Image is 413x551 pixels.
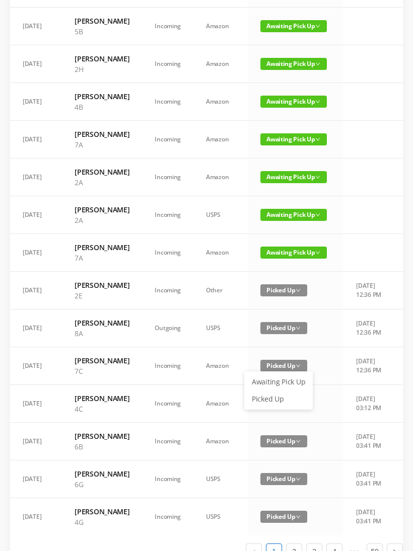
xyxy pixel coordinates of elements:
[10,121,62,159] td: [DATE]
[343,347,396,385] td: [DATE] 12:36 PM
[343,498,396,535] td: [DATE] 03:41 PM
[75,204,129,215] h6: [PERSON_NAME]
[315,99,320,104] i: icon: down
[296,439,301,444] i: icon: down
[260,209,327,221] span: Awaiting Pick Up
[75,328,129,339] p: 8A
[142,460,193,498] td: Incoming
[142,385,193,423] td: Incoming
[75,280,129,290] h6: [PERSON_NAME]
[246,391,311,407] a: Picked Up
[296,326,301,331] i: icon: down
[142,159,193,196] td: Incoming
[75,404,129,414] p: 4C
[142,83,193,121] td: Incoming
[142,498,193,535] td: Incoming
[142,234,193,272] td: Incoming
[296,514,301,519] i: icon: down
[193,309,248,347] td: USPS
[10,385,62,423] td: [DATE]
[193,385,248,423] td: Amazon
[246,374,311,390] a: Awaiting Pick Up
[315,212,320,217] i: icon: down
[75,517,129,527] p: 4G
[260,96,327,108] span: Awaiting Pick Up
[142,423,193,460] td: Incoming
[75,26,129,37] p: 5B
[10,460,62,498] td: [DATE]
[260,435,307,447] span: Picked Up
[10,234,62,272] td: [DATE]
[193,121,248,159] td: Amazon
[193,423,248,460] td: Amazon
[260,58,327,70] span: Awaiting Pick Up
[75,479,129,490] p: 6G
[315,137,320,142] i: icon: down
[260,247,327,259] span: Awaiting Pick Up
[10,347,62,385] td: [DATE]
[260,360,307,372] span: Picked Up
[10,498,62,535] td: [DATE]
[193,83,248,121] td: Amazon
[315,175,320,180] i: icon: down
[260,171,327,183] span: Awaiting Pick Up
[260,284,307,296] span: Picked Up
[142,196,193,234] td: Incoming
[75,16,129,26] h6: [PERSON_NAME]
[75,129,129,139] h6: [PERSON_NAME]
[193,498,248,535] td: USPS
[75,177,129,188] p: 2A
[315,61,320,66] i: icon: down
[193,196,248,234] td: USPS
[75,53,129,64] h6: [PERSON_NAME]
[343,423,396,460] td: [DATE] 03:41 PM
[315,24,320,29] i: icon: down
[343,272,396,309] td: [DATE] 12:36 PM
[10,272,62,309] td: [DATE]
[193,8,248,45] td: Amazon
[142,272,193,309] td: Incoming
[75,506,129,517] h6: [PERSON_NAME]
[260,322,307,334] span: Picked Up
[142,309,193,347] td: Outgoing
[142,8,193,45] td: Incoming
[75,102,129,112] p: 4B
[75,242,129,253] h6: [PERSON_NAME]
[343,309,396,347] td: [DATE] 12:36 PM
[10,196,62,234] td: [DATE]
[75,290,129,301] p: 2E
[193,234,248,272] td: Amazon
[75,468,129,479] h6: [PERSON_NAME]
[193,460,248,498] td: USPS
[75,215,129,225] p: 2A
[260,20,327,32] span: Awaiting Pick Up
[75,64,129,74] p: 2H
[193,159,248,196] td: Amazon
[10,423,62,460] td: [DATE]
[10,8,62,45] td: [DATE]
[142,45,193,83] td: Incoming
[75,355,129,366] h6: [PERSON_NAME]
[343,385,396,423] td: [DATE] 03:12 PM
[75,253,129,263] p: 7A
[75,167,129,177] h6: [PERSON_NAME]
[75,441,129,452] p: 6B
[296,363,301,368] i: icon: down
[10,83,62,121] td: [DATE]
[75,139,129,150] p: 7A
[260,473,307,485] span: Picked Up
[315,250,320,255] i: icon: down
[296,477,301,482] i: icon: down
[193,272,248,309] td: Other
[75,393,129,404] h6: [PERSON_NAME]
[193,347,248,385] td: Amazon
[343,460,396,498] td: [DATE] 03:41 PM
[75,431,129,441] h6: [PERSON_NAME]
[260,511,307,523] span: Picked Up
[75,366,129,376] p: 7C
[142,121,193,159] td: Incoming
[142,347,193,385] td: Incoming
[296,288,301,293] i: icon: down
[75,318,129,328] h6: [PERSON_NAME]
[10,45,62,83] td: [DATE]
